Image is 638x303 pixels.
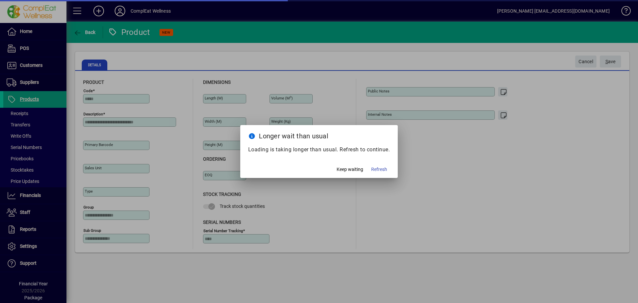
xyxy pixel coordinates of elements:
span: Refresh [371,166,387,173]
span: Longer wait than usual [259,132,328,140]
p: Loading is taking longer than usual. Refresh to continue. [248,146,390,154]
button: Refresh [369,163,390,175]
button: Keep waiting [334,163,366,175]
span: Keep waiting [337,166,363,173]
